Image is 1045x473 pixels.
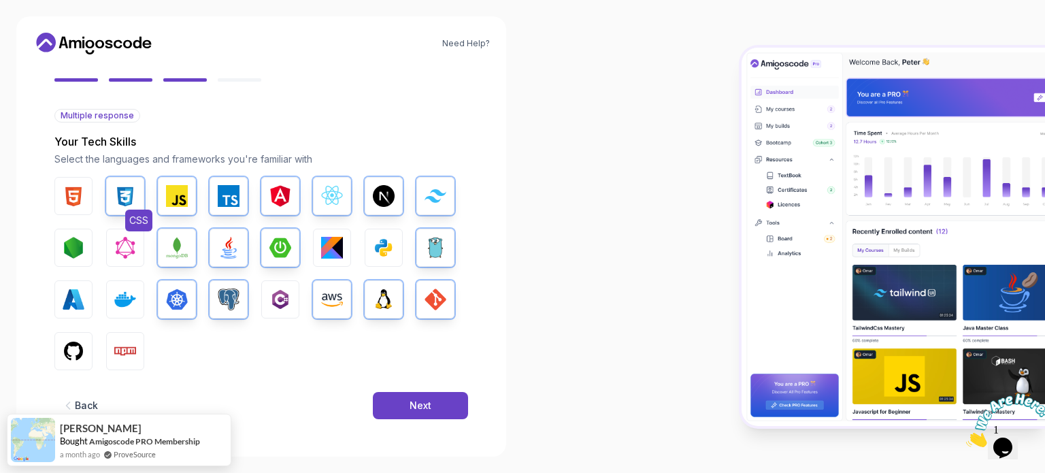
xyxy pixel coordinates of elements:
img: Angular [269,185,291,207]
div: Back [75,399,98,412]
button: Next [373,392,468,419]
a: Amigoscode PRO Membership [89,436,200,446]
span: CSS [125,210,152,231]
img: Kubernetes [166,289,188,310]
iframe: chat widget [961,388,1045,453]
img: Chat attention grabber [5,5,90,59]
button: React.js [313,177,351,215]
button: Python [365,229,403,267]
button: Next.js [365,177,403,215]
button: GitHub [54,332,93,370]
img: Azure [63,289,84,310]
p: Select the languages and frameworks you're familiar with [54,152,468,166]
button: C# [261,280,299,319]
a: Need Help? [442,38,490,49]
img: C# [269,289,291,310]
button: Docker [106,280,144,319]
img: GIT [425,289,446,310]
button: AWS [313,280,351,319]
img: Node.js [63,237,84,259]
button: Angular [261,177,299,215]
button: PostgreSQL [210,280,248,319]
img: provesource social proof notification image [11,418,55,462]
img: CSS [114,185,136,207]
img: MongoDB [166,237,188,259]
img: AWS [321,289,343,310]
a: ProveSource [114,448,156,460]
img: TypeScript [218,185,239,207]
div: Next [410,399,431,412]
button: Npm [106,332,144,370]
button: Spring Boot [261,229,299,267]
img: Linux [373,289,395,310]
button: Node.js [54,229,93,267]
p: Your Tech Skills [54,133,468,150]
img: Npm [114,340,136,362]
img: React.js [321,185,343,207]
button: Back [54,392,105,419]
img: Go [425,237,446,259]
img: GitHub [63,340,84,362]
img: Spring Boot [269,237,291,259]
button: Java [210,229,248,267]
span: [PERSON_NAME] [60,423,142,434]
img: Docker [114,289,136,310]
button: TypeScript [210,177,248,215]
button: Tailwind CSS [416,177,454,215]
img: Kotlin [321,237,343,259]
span: 1 [5,5,11,17]
img: JavaScript [166,185,188,207]
button: MongoDB [158,229,196,267]
span: Bought [60,436,88,446]
span: Multiple response [61,110,134,121]
img: Tailwind CSS [425,189,446,202]
img: Next.js [373,185,395,207]
button: Go [416,229,454,267]
button: Azure [54,280,93,319]
img: HTML [63,185,84,207]
button: GraphQL [106,229,144,267]
button: Kotlin [313,229,351,267]
img: PostgreSQL [218,289,239,310]
button: CSSCSS [106,177,144,215]
img: GraphQL [114,237,136,259]
img: Amigoscode Dashboard [742,48,1045,426]
button: Kubernetes [158,280,196,319]
a: Home link [33,33,155,54]
img: Python [373,237,395,259]
button: Linux [365,280,403,319]
img: Java [218,237,239,259]
button: HTML [54,177,93,215]
button: GIT [416,280,454,319]
button: JavaScript [158,177,196,215]
span: a month ago [60,448,100,460]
